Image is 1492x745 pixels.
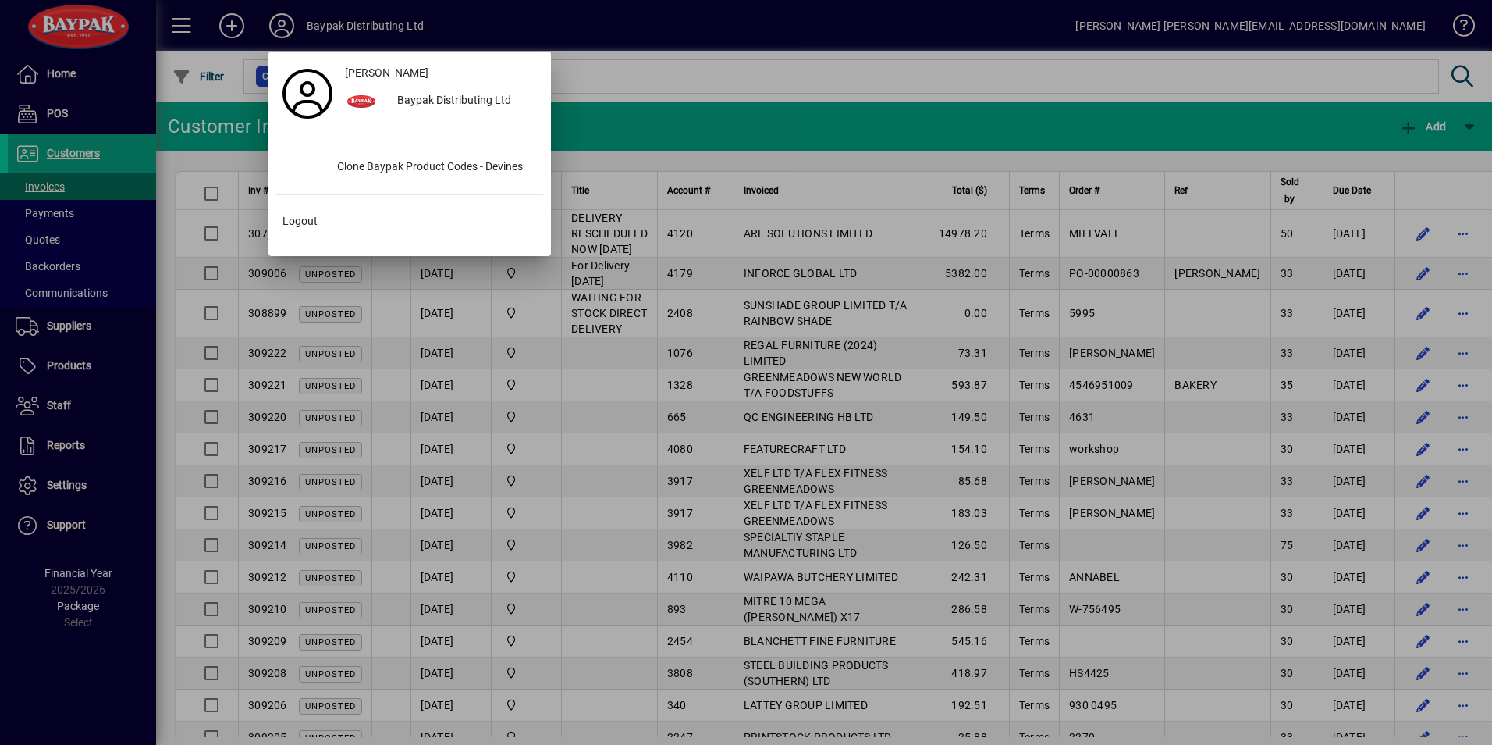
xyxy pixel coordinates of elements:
span: Logout [282,213,318,230]
a: Profile [276,80,339,108]
button: Baypak Distributing Ltd [339,87,543,116]
div: Clone Baypak Product Codes - Devines [325,154,543,182]
button: Logout [276,208,543,236]
span: [PERSON_NAME] [345,65,428,81]
button: Clone Baypak Product Codes - Devines [276,154,543,182]
a: [PERSON_NAME] [339,59,543,87]
div: Baypak Distributing Ltd [385,87,543,116]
